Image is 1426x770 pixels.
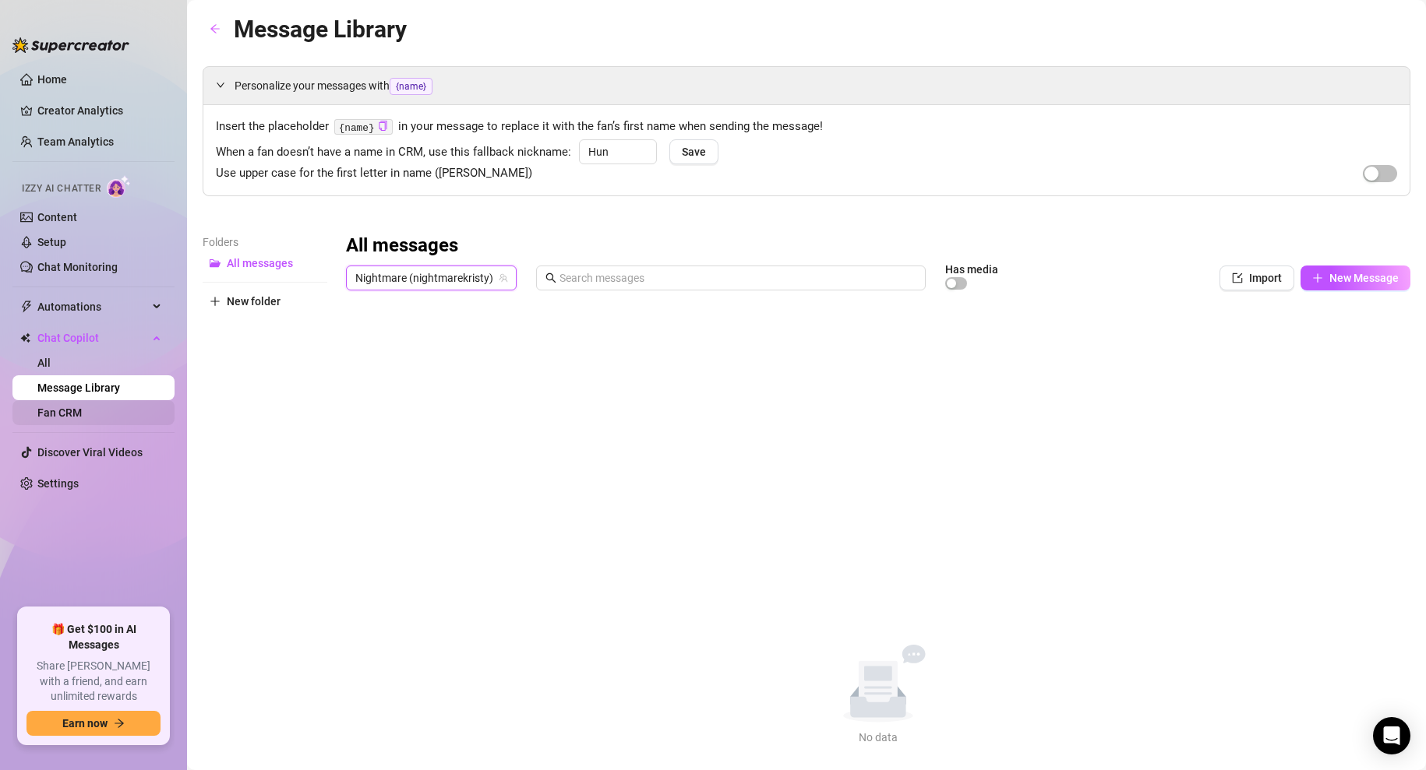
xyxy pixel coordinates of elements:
span: thunderbolt [20,301,33,313]
span: arrow-left [210,23,221,34]
span: Share [PERSON_NAME] with a friend, and earn unlimited rewards [26,659,161,705]
button: Earn nowarrow-right [26,711,161,736]
button: All messages [203,251,327,276]
span: Chat Copilot [37,325,148,350]
button: Save [669,139,718,164]
span: arrow-right [114,718,125,729]
h3: All messages [346,234,458,258]
span: {name} [390,78,432,95]
a: Setup [37,236,66,248]
input: Search messages [559,269,916,287]
span: All messages [227,257,293,269]
article: Has media [945,265,998,274]
a: Fan CRM [37,406,82,419]
span: plus [1312,272,1323,283]
a: Team Analytics [37,135,114,148]
span: 🎁 Get $100 in AI Messages [26,622,161,652]
span: folder-open [210,258,221,269]
span: Earn now [62,717,108,730]
span: team [499,273,508,283]
span: New Message [1329,272,1399,284]
button: Click to Copy [378,121,388,132]
article: Folders [203,234,327,251]
a: Discover Viral Videos [37,446,143,459]
div: Open Intercom Messenger [1373,717,1410,754]
button: New Message [1301,265,1410,290]
span: Use upper case for the first letter in name ([PERSON_NAME]) [216,164,532,183]
div: Personalize your messages with{name} [203,67,1410,104]
span: Import [1249,272,1282,284]
a: Settings [37,477,79,490]
span: import [1232,272,1243,283]
span: expanded [216,80,225,90]
span: search [545,272,556,283]
a: Home [37,73,67,86]
span: When a fan doesn’t have a name in CRM, use this fallback nickname: [216,143,571,162]
img: Chat Copilot [20,332,30,343]
span: Automations [37,294,148,319]
img: AI Chatter [107,175,131,198]
button: Import [1220,265,1294,290]
span: Insert the placeholder in your message to replace it with the fan’s first name when sending the m... [216,118,1397,136]
img: logo-BBDzfeDw.svg [12,37,129,53]
button: New folder [203,289,327,314]
article: Message Library [234,11,407,47]
a: Chat Monitoring [37,261,118,273]
span: copy [378,121,388,131]
span: plus [210,296,221,307]
a: Content [37,211,77,223]
span: Izzy AI Chatter [22,181,101,196]
span: Save [682,146,706,158]
a: All [37,357,51,369]
span: Personalize your messages with [235,77,1397,95]
div: No data [807,729,950,746]
a: Message Library [37,381,120,394]
a: Creator Analytics [37,98,162,123]
span: Nightmare (nightmarekristy) [355,266,507,290]
span: New folder [227,295,281,308]
code: {name} [334,119,393,135]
